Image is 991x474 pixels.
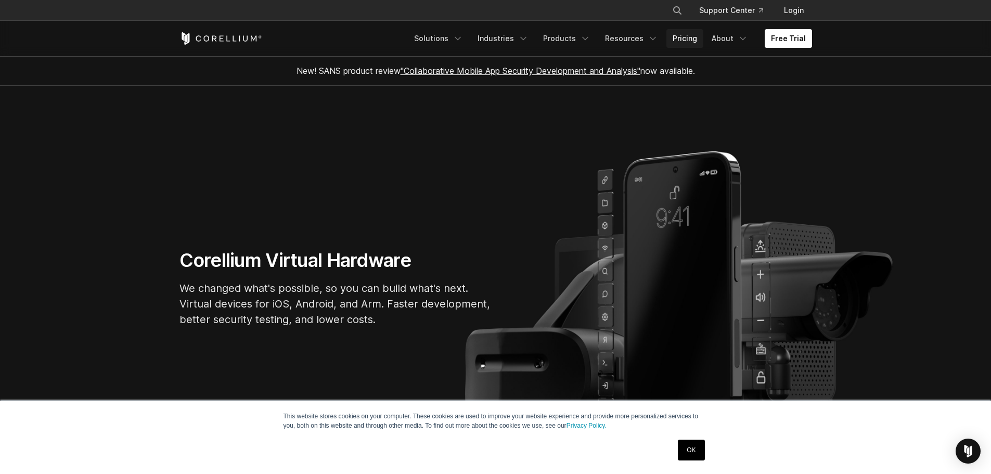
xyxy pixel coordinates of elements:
[179,249,492,272] h1: Corellium Virtual Hardware
[776,1,812,20] a: Login
[765,29,812,48] a: Free Trial
[471,29,535,48] a: Industries
[179,32,262,45] a: Corellium Home
[401,66,640,76] a: "Collaborative Mobile App Security Development and Analysis"
[284,412,708,430] p: This website stores cookies on your computer. These cookies are used to improve your website expe...
[599,29,664,48] a: Resources
[956,439,981,464] div: Open Intercom Messenger
[705,29,754,48] a: About
[678,440,704,460] a: OK
[660,1,812,20] div: Navigation Menu
[537,29,597,48] a: Products
[668,1,687,20] button: Search
[297,66,695,76] span: New! SANS product review now available.
[408,29,469,48] a: Solutions
[691,1,771,20] a: Support Center
[666,29,703,48] a: Pricing
[179,280,492,327] p: We changed what's possible, so you can build what's next. Virtual devices for iOS, Android, and A...
[567,422,607,429] a: Privacy Policy.
[408,29,812,48] div: Navigation Menu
